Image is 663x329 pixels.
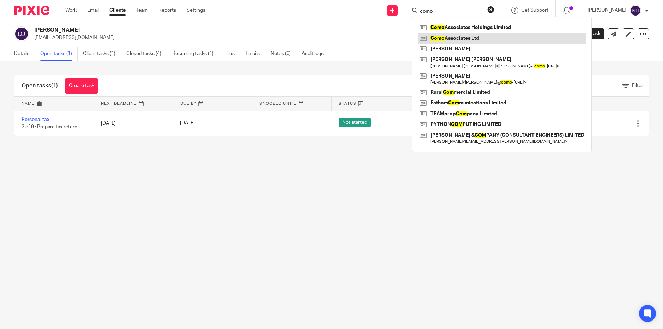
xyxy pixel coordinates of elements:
a: Files [224,47,240,61]
a: Reports [158,7,176,14]
span: Status [339,102,356,105]
a: Client tasks (1) [83,47,121,61]
span: Not started [339,118,371,127]
a: Open tasks (1) [40,47,78,61]
a: Email [87,7,99,14]
a: Settings [187,7,205,14]
a: Work [65,7,77,14]
a: Emails [246,47,265,61]
span: 2 of 9 · Prepare tax return [22,124,77,129]
span: (1) [51,83,58,89]
h1: Open tasks [22,82,58,90]
button: Clear [487,6,494,13]
span: [DATE] [180,121,195,126]
a: Personal tax [22,117,49,122]
input: Search [419,8,483,15]
a: Team [136,7,148,14]
p: [EMAIL_ADDRESS][DOMAIN_NAME] [34,34,553,41]
img: svg%3E [630,5,641,16]
a: Closed tasks (4) [126,47,167,61]
a: Details [14,47,35,61]
h2: [PERSON_NAME] [34,26,449,34]
span: Snoozed Until [259,102,296,105]
p: [PERSON_NAME] [587,7,626,14]
a: Notes (0) [271,47,296,61]
a: Audit logs [302,47,329,61]
a: Clients [109,7,126,14]
a: Recurring tasks (1) [172,47,219,61]
img: Pixie [14,6,49,15]
img: svg%3E [14,26,29,41]
span: Get Support [521,8,548,13]
span: Filter [632,83,643,88]
a: Create task [65,78,98,94]
td: [DATE] [94,111,173,136]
